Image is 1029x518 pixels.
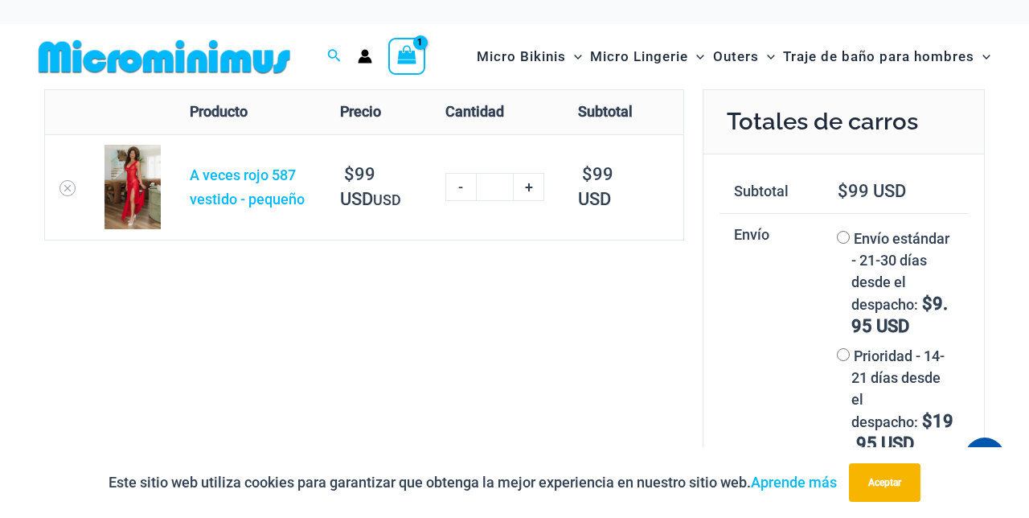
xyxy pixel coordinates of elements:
a: Remove Sometimes Red 587 Dress - small from cart [59,180,76,196]
label: Envío estándar - 21-30 días desde el despacho: [851,230,950,335]
span: $ [922,294,933,314]
a: Search icon link [327,47,342,67]
span: $ [838,181,848,201]
a: OutersMenu ToggleMenu Toggle [709,32,779,81]
th: Cantidad [431,90,564,134]
th: Producto [175,90,326,134]
a: - [445,173,476,201]
bdi: 99 USD [340,164,375,209]
span: Micro Bikinis [477,36,566,77]
span: Micro Lingerie [590,36,688,77]
a: A veces rojo 587 vestido - pequeño [190,166,305,208]
p: Este sitio web utiliza cookies para garantizar que obtenga la mejor experiencia en nuestro sitio ... [109,471,837,495]
a: View Shopping Cart, 1 items [388,38,425,75]
span: $ [922,411,933,431]
span: Menu Toggle [688,36,704,77]
a: Micro LingerieMenu ToggleMenu Toggle [586,32,708,81]
nav: Site Navigation [470,30,997,84]
th: Precio [326,90,431,134]
label: Prioridad - 14-21 días desde el despacho: [851,347,953,453]
bdi: 99 USD [838,181,906,201]
th: Subtotal [564,90,683,134]
span: Menu Toggle [566,36,582,77]
a: Micro BikinisMenu ToggleMenu Toggle [473,32,586,81]
span: $ [344,164,355,184]
a: Account icon link [358,49,372,64]
span: Menu Toggle [974,36,990,77]
bdi: 99 USD [578,164,613,209]
span: Traje de baño para hombres [783,36,974,77]
span: Menu Toggle [759,36,775,77]
span: Outers [713,36,759,77]
h2: Totales de carros [703,90,984,154]
img: MM SHOP LOGO FLAT [32,39,297,75]
th: Subtotal [719,171,819,213]
span: $ [582,164,592,184]
input: Product quantity [476,173,514,201]
button: Aceptar [849,463,920,502]
a: Aprende más [751,474,837,491]
img: Sometimes Red 587 Dress 02 [105,145,161,229]
a: + [514,173,544,201]
bdi: 9.95 USD [851,294,948,336]
a: Traje de baño para hombresMenu ToggleMenu Toggle [779,32,994,81]
td: USD [326,134,431,240]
